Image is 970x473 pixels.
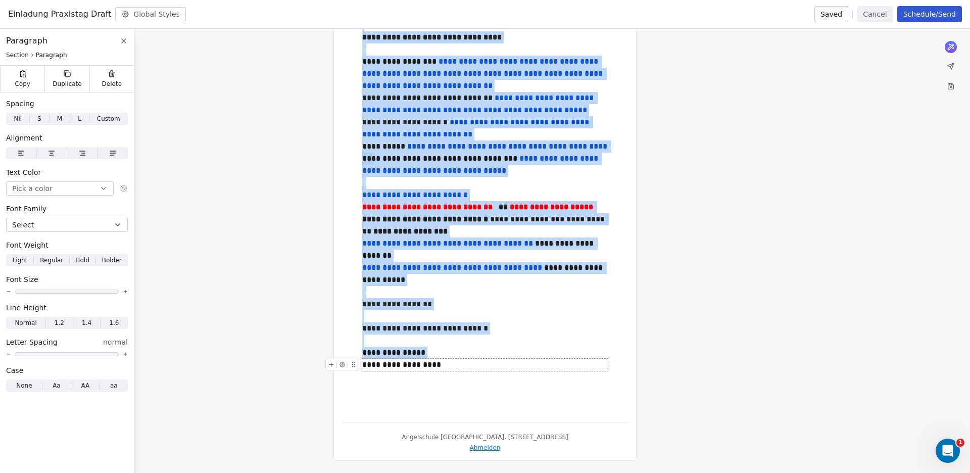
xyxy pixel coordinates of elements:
[857,6,893,22] button: Cancel
[6,181,114,196] button: Pick a color
[6,167,41,177] span: Text Color
[6,35,47,47] span: Paragraph
[109,318,119,327] span: 1.6
[97,114,120,123] span: Custom
[76,256,89,265] span: Bold
[6,274,38,285] span: Font Size
[956,439,964,447] span: 1
[102,80,122,88] span: Delete
[6,51,29,59] span: Section
[53,381,61,390] span: Aa
[6,204,46,214] span: Font Family
[55,318,64,327] span: 1.2
[102,256,122,265] span: Bolder
[14,114,22,123] span: Nil
[6,133,42,143] span: Alignment
[81,381,89,390] span: AA
[36,51,67,59] span: Paragraph
[15,318,36,327] span: Normal
[6,240,48,250] span: Font Weight
[15,80,30,88] span: Copy
[8,8,111,20] span: Einladung Praxistag Draft
[82,318,91,327] span: 1.4
[16,381,32,390] span: None
[12,220,34,230] span: Select
[6,303,46,313] span: Line Height
[103,337,128,347] span: normal
[40,256,63,265] span: Regular
[12,256,27,265] span: Light
[57,114,62,123] span: M
[936,439,960,463] iframe: Intercom live chat
[115,7,186,21] button: Global Styles
[6,365,23,375] span: Case
[6,337,58,347] span: Letter Spacing
[6,99,34,109] span: Spacing
[78,114,81,123] span: L
[53,80,81,88] span: Duplicate
[897,6,962,22] button: Schedule/Send
[110,381,118,390] span: aa
[814,6,848,22] button: Saved
[37,114,41,123] span: S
